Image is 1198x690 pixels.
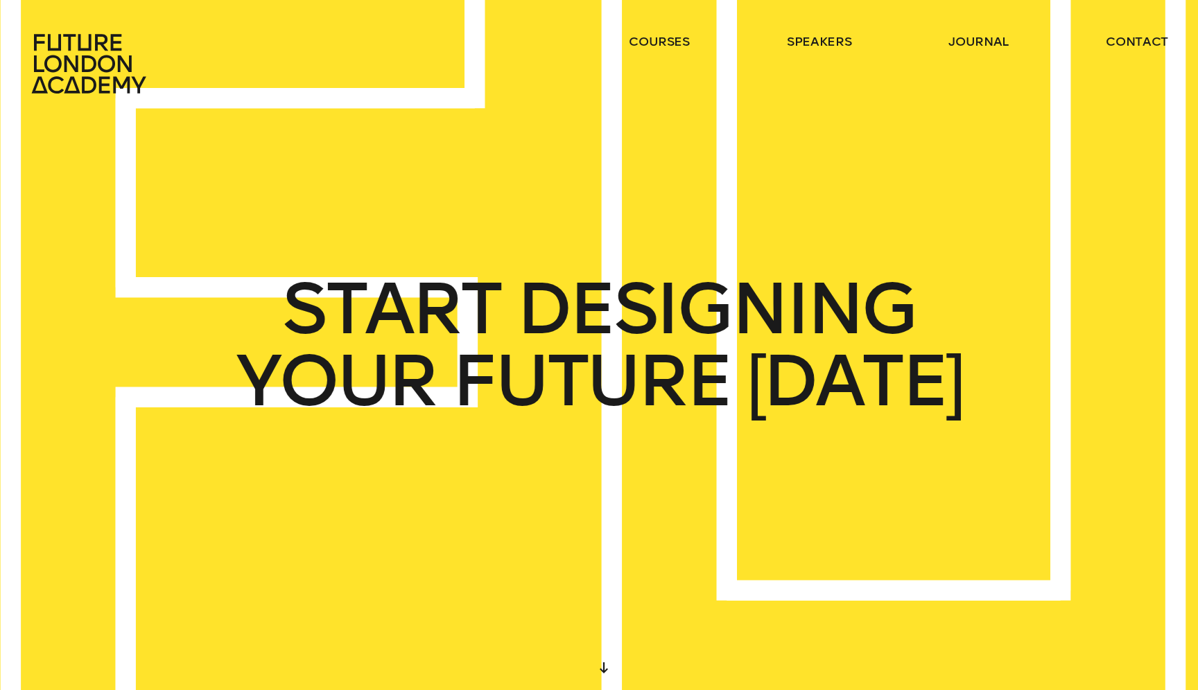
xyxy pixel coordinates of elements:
span: DESIGNING [516,273,916,345]
span: [DATE] [747,345,963,417]
a: contact [1106,33,1168,50]
span: FUTURE [452,345,731,417]
span: YOUR [236,345,436,417]
a: speakers [787,33,851,50]
a: courses [629,33,690,50]
a: journal [948,33,1009,50]
span: START [282,273,501,345]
